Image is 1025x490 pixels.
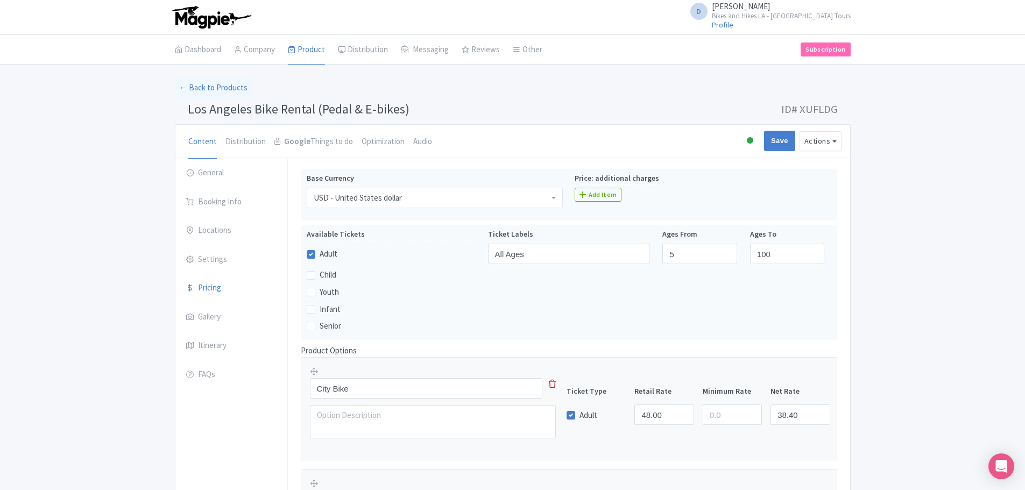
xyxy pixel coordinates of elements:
[320,320,341,332] label: Senior
[656,229,743,240] div: Ages From
[744,229,831,240] div: Ages To
[801,42,850,56] a: Subscription
[234,35,275,65] a: Company
[781,98,838,120] span: ID# XUFLDG
[284,136,310,148] strong: Google
[320,303,341,316] label: Infant
[770,404,830,425] input: 0.0
[188,101,409,117] span: Los Angeles Bike Rental (Pedal & E-bikes)
[225,125,266,159] a: Distribution
[320,248,337,260] label: Adult
[175,158,287,188] a: General
[175,331,287,361] a: Itinerary
[575,188,621,202] a: Add Item
[175,216,287,246] a: Locations
[562,386,630,397] div: Ticket Type
[488,244,650,264] input: Adult
[175,302,287,332] a: Gallery
[175,245,287,275] a: Settings
[579,409,597,422] label: Adult
[175,360,287,390] a: FAQs
[362,125,405,159] a: Optimization
[800,131,842,151] button: Actions
[314,193,402,203] div: USD - United States dollar
[320,286,339,299] label: Youth
[712,1,770,11] span: [PERSON_NAME]
[462,35,500,65] a: Reviews
[690,3,708,20] span: D
[745,133,755,150] div: Active
[575,173,659,184] label: Price: additional charges
[698,386,766,397] div: Minimum Rate
[338,35,388,65] a: Distribution
[988,453,1014,479] div: Open Intercom Messenger
[513,35,542,65] a: Other
[310,378,543,399] input: Option Name
[175,77,252,98] a: ← Back to Products
[482,229,656,240] div: Ticket Labels
[766,386,834,397] div: Net Rate
[413,125,432,159] a: Audio
[175,35,221,65] a: Dashboard
[274,125,353,159] a: GoogleThings to do
[684,2,851,19] a: D [PERSON_NAME] Bikes and Hikes LA - [GEOGRAPHIC_DATA] Tours
[307,229,482,240] div: Available Tickets
[401,35,449,65] a: Messaging
[320,269,336,281] label: Child
[634,404,694,425] input: 0.0
[630,386,698,397] div: Retail Rate
[288,35,325,65] a: Product
[712,12,851,19] small: Bikes and Hikes LA - [GEOGRAPHIC_DATA] Tours
[712,20,733,30] a: Profile
[175,187,287,217] a: Booking Info
[188,125,217,159] a: Content
[764,131,795,151] input: Save
[703,404,762,425] input: 0.0
[169,5,253,29] img: logo-ab69f6fb50320c5b225c76a69d11143b.png
[175,273,287,303] a: Pricing
[307,173,354,183] span: Base Currency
